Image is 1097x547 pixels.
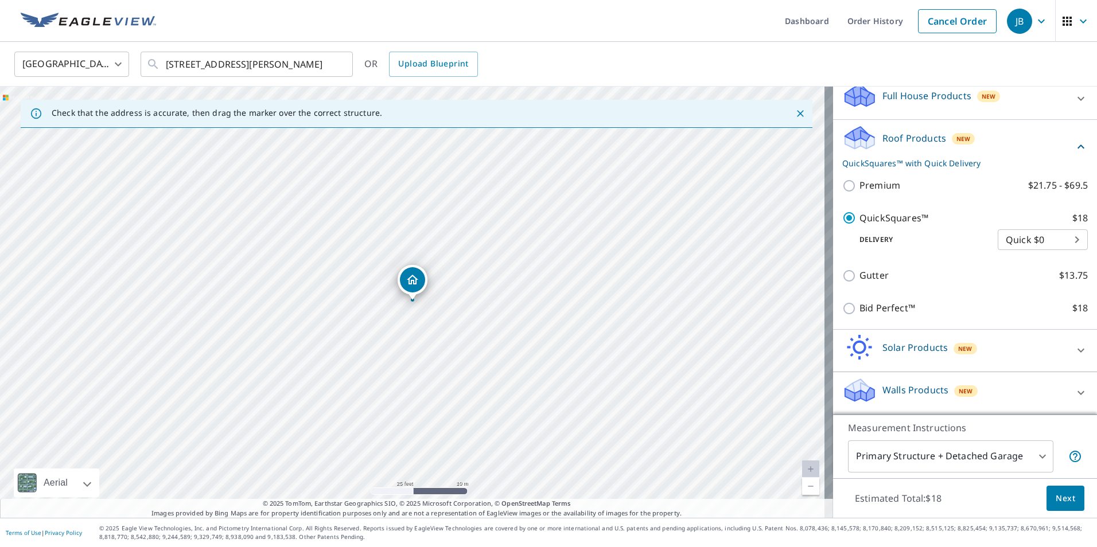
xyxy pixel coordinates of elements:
button: Close [793,106,808,121]
div: [GEOGRAPHIC_DATA] [14,48,129,80]
a: Cancel Order [918,9,997,33]
a: Current Level 20, Zoom Out [802,478,819,495]
p: Full House Products [882,89,971,103]
p: $18 [1072,301,1088,315]
div: Roof ProductsNewQuickSquares™ with Quick Delivery [842,124,1088,169]
p: Gutter [859,268,889,283]
div: JB [1007,9,1032,34]
span: New [958,344,972,353]
p: Delivery [842,235,998,245]
span: Upload Blueprint [398,57,468,71]
p: Walls Products [882,383,948,397]
p: QuickSquares™ [859,211,928,225]
a: OpenStreetMap [501,499,550,507]
p: $21.75 - $69.5 [1028,178,1088,193]
a: Upload Blueprint [389,52,477,77]
p: $18 [1072,211,1088,225]
a: Terms of Use [6,529,41,537]
div: Solar ProductsNew [842,334,1088,367]
p: Measurement Instructions [848,421,1082,435]
input: Search by address or latitude-longitude [166,48,329,80]
div: Primary Structure + Detached Garage [848,440,1053,472]
span: New [982,92,996,101]
img: EV Logo [21,13,156,30]
div: Full House ProductsNew [842,82,1088,115]
p: Premium [859,178,900,193]
span: Your report will include the primary structure and a detached garage if one exists. [1068,450,1082,463]
button: Next [1047,486,1084,511]
a: Privacy Policy [45,529,82,537]
p: Bid Perfect™ [859,301,915,315]
p: Roof Products [882,131,946,145]
span: New [959,386,973,396]
p: © 2025 Eagle View Technologies, Inc. and Pictometry International Corp. All Rights Reserved. Repo... [99,524,1091,541]
p: Check that the address is accurate, then drag the marker over the correct structure. [52,108,382,118]
span: © 2025 TomTom, Earthstar Geographics SIO, © 2025 Microsoft Corporation, © [263,499,571,509]
a: Current Level 20, Zoom In Disabled [802,460,819,478]
span: New [956,134,971,143]
div: Walls ProductsNew [842,377,1088,409]
p: | [6,529,82,536]
p: QuickSquares™ with Quick Delivery [842,157,1074,169]
a: Terms [552,499,571,507]
div: OR [364,52,478,77]
div: Aerial [40,468,71,497]
p: $13.75 [1059,268,1088,283]
p: Estimated Total: $18 [846,486,951,511]
p: Solar Products [882,341,948,354]
span: Next [1056,491,1075,506]
div: Quick $0 [998,224,1088,256]
div: Dropped pin, building 1, Residential property, 4870 Dorrance Loop NE Salem, OR 97305 [398,265,427,300]
div: Aerial [14,468,99,497]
